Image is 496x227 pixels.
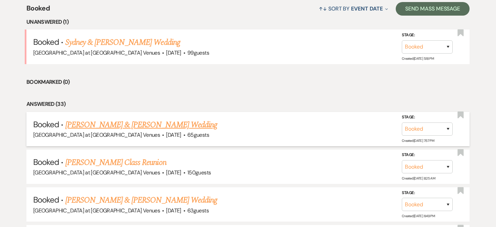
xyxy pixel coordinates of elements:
[351,5,383,12] span: Event Date
[402,176,435,181] span: Created: [DATE] 8:25 AM
[402,151,453,159] label: Stage:
[65,194,217,206] a: [PERSON_NAME] & [PERSON_NAME] Wedding
[402,138,434,143] span: Created: [DATE] 7:57 PM
[33,37,59,47] span: Booked
[166,131,181,138] span: [DATE]
[33,131,160,138] span: [GEOGRAPHIC_DATA] at [GEOGRAPHIC_DATA] Venues
[65,36,180,49] a: Sydney & [PERSON_NAME] Wedding
[402,114,453,121] label: Stage:
[402,214,435,218] span: Created: [DATE] 6:49 PM
[166,49,181,56] span: [DATE]
[33,207,160,214] span: [GEOGRAPHIC_DATA] at [GEOGRAPHIC_DATA] Venues
[26,100,470,109] li: Answered (33)
[319,5,327,12] span: ↑↓
[402,32,453,39] label: Stage:
[33,194,59,205] span: Booked
[396,2,470,16] button: Send Mass Message
[26,18,470,26] li: Unanswered (1)
[187,49,209,56] span: 99 guests
[33,157,59,167] span: Booked
[33,119,59,130] span: Booked
[187,169,211,176] span: 150 guests
[26,78,470,87] li: Bookmarked (0)
[402,189,453,197] label: Stage:
[65,156,166,169] a: [PERSON_NAME] Class Reunion
[65,119,217,131] a: [PERSON_NAME] & [PERSON_NAME] Wedding
[33,49,160,56] span: [GEOGRAPHIC_DATA] at [GEOGRAPHIC_DATA] Venues
[166,169,181,176] span: [DATE]
[402,56,434,60] span: Created: [DATE] 5:18 PM
[187,131,209,138] span: 65 guests
[26,3,50,18] span: Booked
[33,169,160,176] span: [GEOGRAPHIC_DATA] at [GEOGRAPHIC_DATA] Venues
[187,207,209,214] span: 63 guests
[166,207,181,214] span: [DATE]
